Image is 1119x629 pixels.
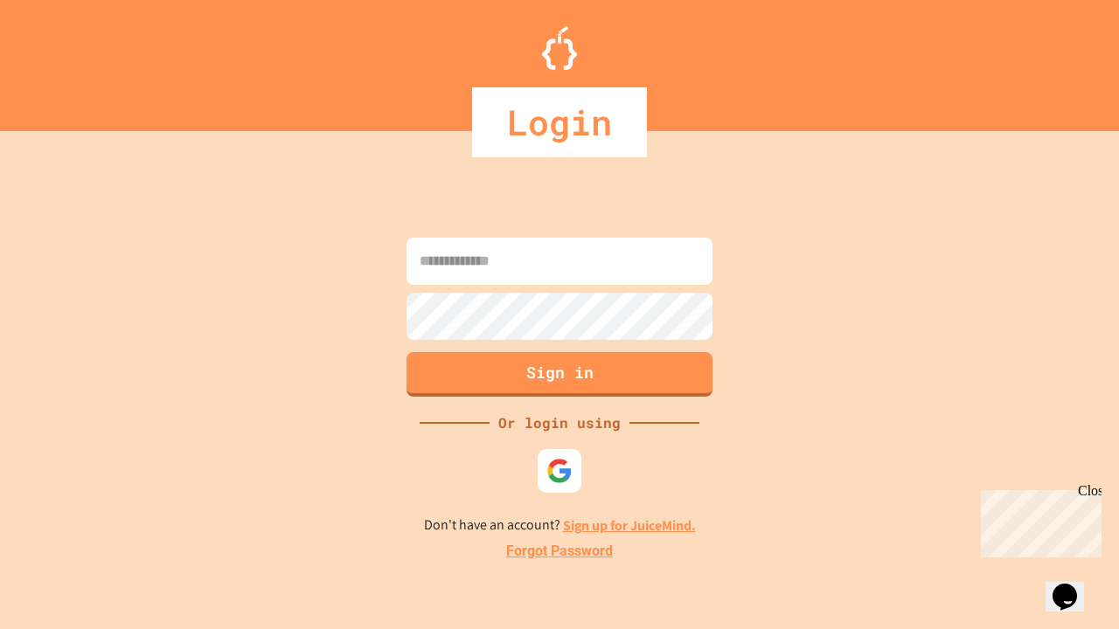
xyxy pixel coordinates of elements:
div: Chat with us now!Close [7,7,121,111]
img: google-icon.svg [546,458,573,484]
iframe: chat widget [974,483,1102,557]
img: Logo.svg [542,26,577,70]
a: Forgot Password [506,541,613,562]
iframe: chat widget [1046,559,1102,612]
a: Sign up for JuiceMind. [563,516,696,535]
div: Login [472,87,647,157]
button: Sign in [407,352,712,397]
div: Or login using [490,412,629,433]
p: Don't have an account? [424,515,696,536]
